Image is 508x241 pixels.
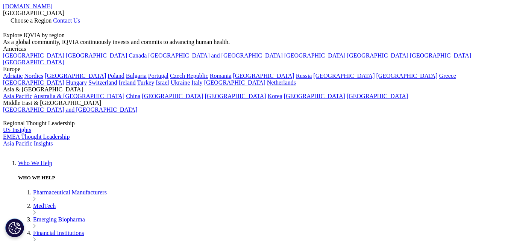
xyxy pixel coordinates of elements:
a: Nordics [24,73,43,79]
a: Adriatic [3,73,23,79]
a: [DOMAIN_NAME] [3,3,53,9]
a: Canada [129,52,147,59]
a: Ukraine [171,79,190,86]
a: Korea [268,93,282,99]
a: [GEOGRAPHIC_DATA] and [GEOGRAPHIC_DATA] [148,52,282,59]
a: Contact Us [53,17,80,24]
a: Portugal [148,73,168,79]
a: [GEOGRAPHIC_DATA] [66,52,127,59]
a: Switzerland [88,79,117,86]
a: [GEOGRAPHIC_DATA] [347,93,408,99]
a: Turkey [137,79,155,86]
a: [GEOGRAPHIC_DATA] [45,73,106,79]
a: [GEOGRAPHIC_DATA] [142,93,203,99]
a: Pharmaceutical Manufacturers [33,189,107,196]
div: Regional Thought Leadership [3,120,505,127]
a: Ireland [119,79,136,86]
div: Europe [3,66,505,73]
a: Financial Institutions [33,230,84,236]
button: Cookies Settings [5,218,24,237]
a: Who We Help [18,160,52,166]
a: [GEOGRAPHIC_DATA] [233,73,294,79]
a: Hungary [66,79,87,86]
a: [GEOGRAPHIC_DATA] [410,52,471,59]
a: [GEOGRAPHIC_DATA] [284,93,345,99]
div: [GEOGRAPHIC_DATA] [3,10,505,17]
span: Choose a Region [11,17,52,24]
div: Americas [3,45,505,52]
a: [GEOGRAPHIC_DATA] [3,59,64,65]
a: Asia Pacific Insights [3,140,53,147]
a: MedTech [33,203,56,209]
a: Poland [108,73,124,79]
a: [GEOGRAPHIC_DATA] [347,52,408,59]
a: [GEOGRAPHIC_DATA] [284,52,346,59]
h5: WHO WE HELP [18,175,505,181]
a: Israel [156,79,169,86]
a: [GEOGRAPHIC_DATA] and [GEOGRAPHIC_DATA] [3,106,137,113]
a: Romania [210,73,232,79]
a: China [126,93,140,99]
a: [GEOGRAPHIC_DATA] [205,93,266,99]
a: Netherlands [267,79,296,86]
a: Bulgaria [126,73,147,79]
a: Greece [439,73,456,79]
a: Asia Pacific [3,93,32,99]
div: Middle East & [GEOGRAPHIC_DATA] [3,100,505,106]
a: [GEOGRAPHIC_DATA] [3,79,64,86]
div: Explore IQVIA by region [3,32,505,39]
a: Russia [296,73,312,79]
a: [GEOGRAPHIC_DATA] [3,52,64,59]
a: Emerging Biopharma [33,216,85,223]
a: Italy [191,79,202,86]
div: As a global community, IQVIA continuously invests and commits to advancing human health. [3,39,505,45]
a: [GEOGRAPHIC_DATA] [204,79,265,86]
a: Czech Republic [170,73,208,79]
a: EMEA Thought Leadership [3,133,70,140]
a: [GEOGRAPHIC_DATA] [313,73,375,79]
a: Australia & [GEOGRAPHIC_DATA] [33,93,124,99]
a: US Insights [3,127,31,133]
a: [GEOGRAPHIC_DATA] [376,73,438,79]
div: Asia & [GEOGRAPHIC_DATA] [3,86,505,93]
